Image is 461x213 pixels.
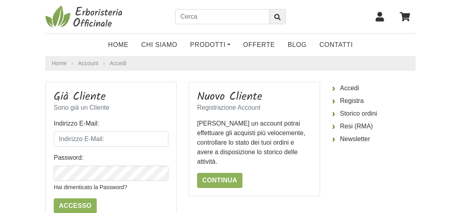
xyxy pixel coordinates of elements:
[102,37,135,53] a: Home
[135,37,184,53] a: Chi Siamo
[237,37,281,53] a: OFFERTE
[281,37,313,53] a: Blog
[313,37,359,53] a: Contatti
[332,95,416,107] a: Registra
[78,59,98,68] a: Account
[54,184,127,190] a: Hai dimenticato la Password?
[52,59,66,68] a: Home
[109,60,126,66] a: Accedi
[197,119,312,167] p: [PERSON_NAME] un account potrai effettuare gli acquisti più velocemente, controllare lo stato dei...
[54,119,99,128] label: Indirizzo E-Mail:
[332,107,416,120] a: Storico ordini
[197,90,312,104] h3: Nuovo Cliente
[54,132,168,147] input: Indirizzo E-Mail:
[54,90,168,104] h3: Già Cliente
[332,120,416,133] a: Resi (RMA)
[54,153,84,163] label: Password:
[197,103,312,112] p: Registrazione Account
[332,133,416,145] a: Newsletter
[175,9,270,24] input: Cerca
[45,5,125,29] img: Erboristeria Officinale
[184,37,237,53] a: Prodotti
[54,103,168,112] p: Sono già un Cliente
[332,82,416,95] a: Accedi
[197,173,242,188] a: Continua
[45,56,416,71] nav: breadcrumb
